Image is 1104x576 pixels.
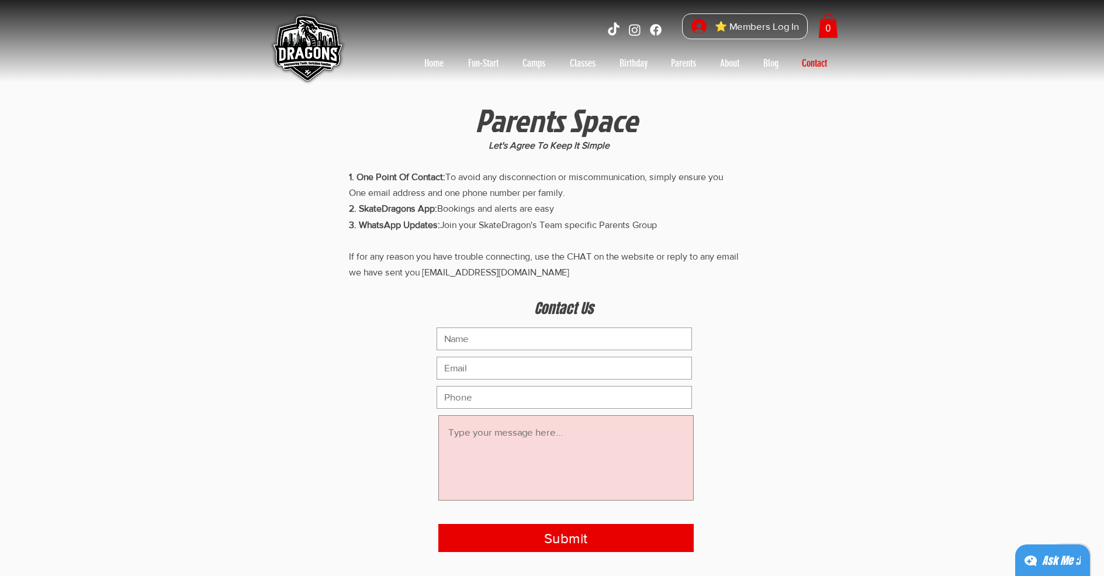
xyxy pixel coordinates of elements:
[683,14,807,39] button: ⭐ Members Log In
[349,172,445,182] span: 1. One Point Of Contact:
[456,54,511,73] a: Fun-Start
[413,54,456,73] a: Home
[489,140,610,150] span: Let's Agree To Keep It Simple
[790,54,839,73] a: Contact
[711,18,803,36] span: ⭐ Members Log In
[418,54,449,73] p: Home
[349,204,437,213] span: 2. SkateDragons App:
[714,54,745,73] p: About
[266,9,348,91] img: Skate Dragons logo with the slogan 'Empowering Youth, Enriching Families' in Singapore.
[1042,553,1081,569] div: Ask Me ;)
[796,54,833,73] p: Contact
[475,98,638,143] span: Parents Space
[544,529,587,549] span: Submit
[818,14,838,38] a: Cart with 0 items
[752,54,790,73] a: Blog
[437,357,692,380] input: Email
[757,54,784,73] p: Blog
[349,172,739,277] span: To avoid any disconnection or miscommunication, simply ensure you One email address and one phone...
[517,54,551,73] p: Camps
[659,54,708,73] a: Parents
[462,54,504,73] p: Fun-Start
[825,23,830,33] text: 0
[438,524,694,552] button: Submit
[437,327,692,350] input: Name
[608,54,659,73] a: Birthday
[614,54,653,73] p: Birthday
[413,54,839,73] nav: Site
[558,54,608,73] a: Classes
[564,54,601,73] p: Classes
[349,220,440,230] span: 3. WhatsApp Updates:
[511,54,558,73] a: Camps
[665,54,702,73] p: Parents
[437,386,692,409] input: Phone
[534,298,593,319] span: Contact Us
[606,22,663,37] ul: Social Bar
[708,54,752,73] a: About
